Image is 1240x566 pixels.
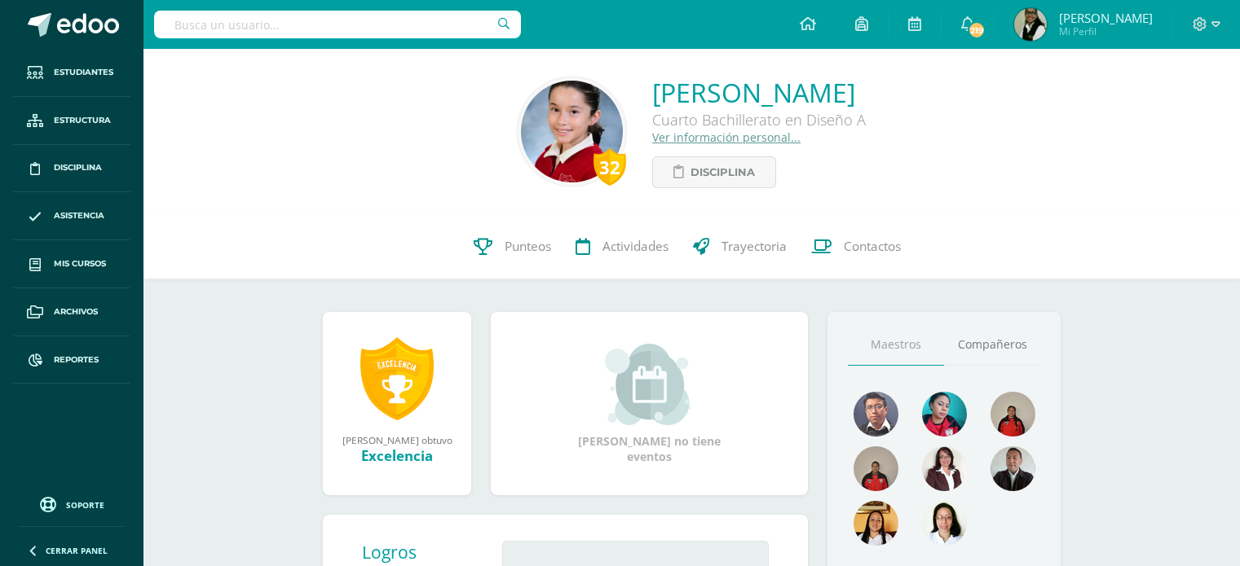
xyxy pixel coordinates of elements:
[1059,24,1153,38] span: Mi Perfil
[54,66,113,79] span: Estudiantes
[54,161,102,174] span: Disciplina
[854,501,898,546] img: 46f6fa15264c5e69646c4d280a212a31.png
[848,324,944,366] a: Maestros
[991,446,1035,491] img: 0d3619d765a73a478c6d916ef7d79d35.png
[799,214,913,279] a: Contactos
[13,240,130,288] a: Mis cursos
[605,344,694,425] img: event_small.png
[944,324,1040,366] a: Compañeros
[594,148,626,186] div: 32
[721,238,787,255] span: Trayectoria
[681,214,799,279] a: Trayectoria
[563,214,681,279] a: Actividades
[1059,10,1153,26] span: [PERSON_NAME]
[854,446,898,491] img: 177a0cef6189344261906be38084f07c.png
[154,11,521,38] input: Busca un usuario...
[922,392,967,437] img: 1c7763f46a97a60cb2d0673d8595e6ce.png
[13,192,130,240] a: Asistencia
[844,238,901,255] span: Contactos
[602,238,669,255] span: Actividades
[652,110,866,129] div: Cuarto Bachillerato en Diseño A
[461,214,563,279] a: Punteos
[652,156,776,188] a: Disciplina
[54,257,106,270] span: Mis cursos
[652,129,801,145] a: Ver información personal...
[991,392,1035,437] img: 4cadd866b9674bb26779ba88b494ab1f.png
[13,145,130,193] a: Disciplina
[13,97,130,145] a: Estructura
[54,305,98,318] span: Archivos
[46,545,108,556] span: Cerrar panel
[54,209,104,222] span: Asistencia
[339,433,455,446] div: [PERSON_NAME] obtuvo
[54,114,111,127] span: Estructura
[922,446,967,491] img: 7439dc799ba188a81a1faa7afdec93a0.png
[66,499,104,511] span: Soporte
[13,288,130,336] a: Archivos
[691,157,755,187] span: Disciplina
[1014,8,1047,41] img: 2641568233371aec4da1e5ad82614674.png
[505,238,551,255] span: Punteos
[922,501,967,546] img: 210e15fe5aec93a35c2ff202ea992515.png
[968,21,986,39] span: 219
[13,49,130,97] a: Estudiantes
[521,81,623,182] img: 4e1331417c2795fe1392a12bd8c263a4.png
[54,353,99,366] span: Reportes
[568,344,731,464] div: [PERSON_NAME] no tiene eventos
[20,493,124,515] a: Soporte
[339,446,455,465] div: Excelencia
[362,541,489,564] div: Logros
[652,75,866,110] a: [PERSON_NAME]
[854,392,898,437] img: bf3cc4379d1deeebe871fe3ba6f72a08.png
[13,336,130,384] a: Reportes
